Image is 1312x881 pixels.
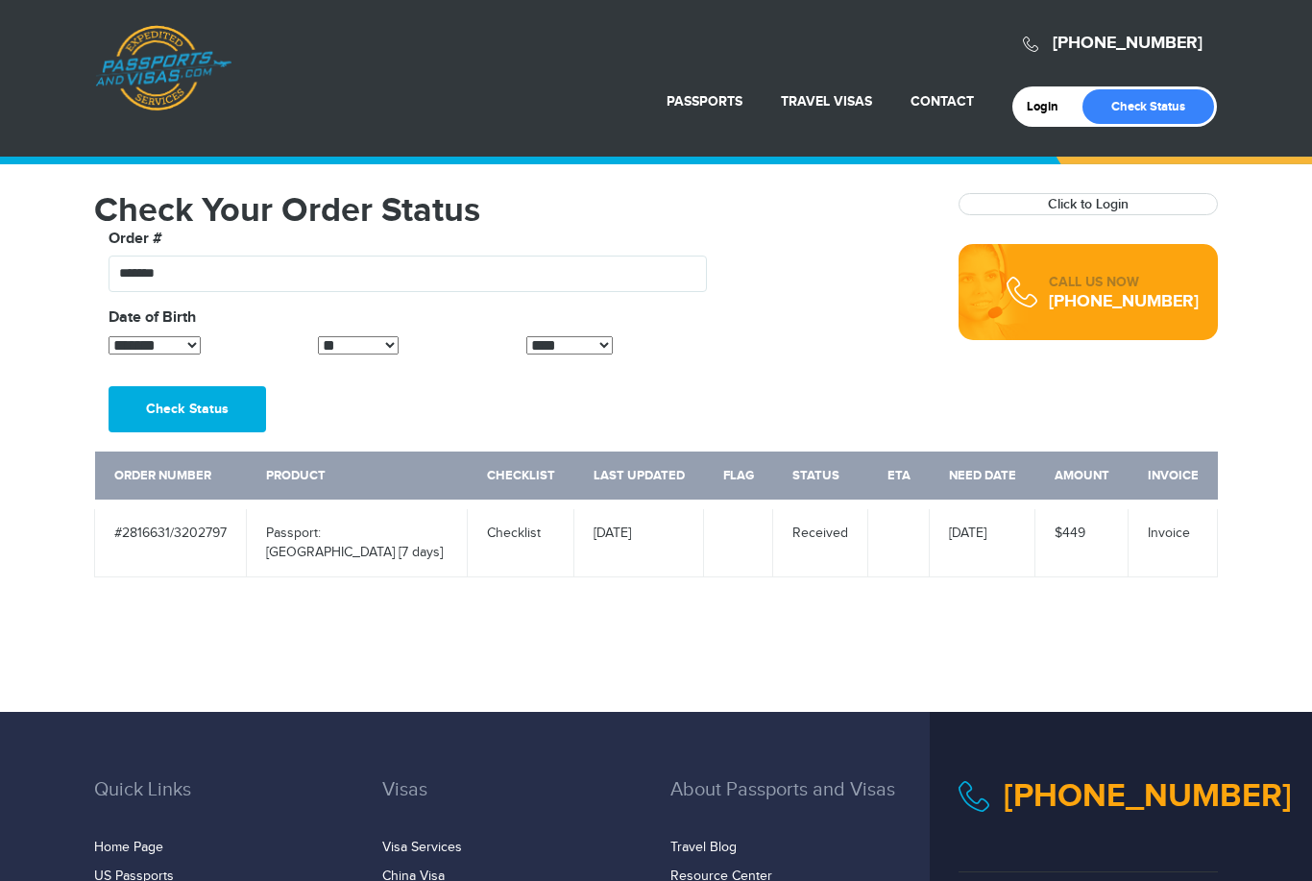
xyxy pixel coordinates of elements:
[868,452,930,504] th: ETA
[574,452,704,504] th: Last Updated
[94,193,930,228] h1: Check Your Order Status
[1049,273,1199,292] div: CALL US NOW
[109,228,162,251] label: Order #
[1004,776,1292,816] a: [PHONE_NUMBER]
[1053,33,1203,54] a: [PHONE_NUMBER]
[382,779,642,829] h3: Visas
[1082,89,1214,124] a: Check Status
[1148,526,1190,541] a: Invoice
[95,452,247,504] th: Order Number
[704,452,773,504] th: Flag
[382,840,462,855] a: Visa Services
[1048,196,1129,212] a: Click to Login
[1129,452,1218,504] th: Invoice
[1049,291,1199,312] a: [PHONE_NUMBER]
[109,386,266,432] button: Check Status
[468,452,574,504] th: Checklist
[930,504,1035,577] td: [DATE]
[95,25,231,111] a: Passports & [DOMAIN_NAME]
[930,452,1035,504] th: Need Date
[247,452,468,504] th: Product
[781,93,872,110] a: Travel Visas
[1027,99,1072,114] a: Login
[667,93,742,110] a: Passports
[670,779,930,829] h3: About Passports and Visas
[670,840,737,855] a: Travel Blog
[109,306,196,330] label: Date of Birth
[94,840,163,855] a: Home Page
[94,779,353,829] h3: Quick Links
[773,452,868,504] th: Status
[247,504,468,577] td: Passport: [GEOGRAPHIC_DATA] [7 days]
[487,526,541,541] a: Checklist
[773,504,868,577] td: Received
[1035,504,1129,577] td: $449
[95,504,247,577] td: #2816631/3202797
[1035,452,1129,504] th: Amount
[574,504,704,577] td: [DATE]
[911,93,974,110] a: Contact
